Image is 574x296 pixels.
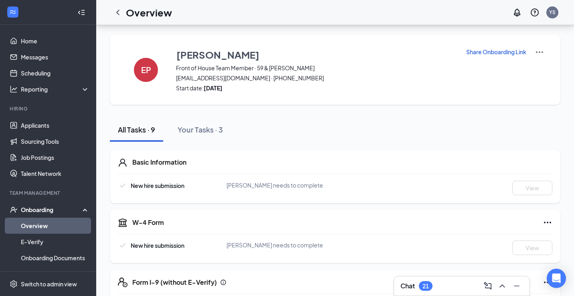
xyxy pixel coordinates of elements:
h5: Basic Information [132,158,186,167]
a: Scheduling [21,65,89,81]
button: ComposeMessage [481,280,494,292]
a: Onboarding Documents [21,250,89,266]
svg: Checkmark [118,241,127,250]
svg: UserCheck [10,206,18,214]
a: Job Postings [21,149,89,165]
a: Sourcing Tools [21,133,89,149]
svg: Minimize [512,281,521,291]
svg: ChevronLeft [113,8,123,17]
svg: Checkmark [118,181,127,190]
svg: Collapse [77,8,85,16]
h5: W-4 Form [132,218,164,227]
img: More Actions [535,47,544,57]
svg: Info [220,279,226,286]
button: Share Onboarding Link [466,47,527,56]
h4: EP [141,67,151,73]
div: Open Intercom Messenger [547,269,566,288]
svg: FormI9EVerifyIcon [118,278,127,287]
h3: Chat [400,282,415,290]
button: View [512,241,552,255]
div: YS [549,9,556,16]
h1: Overview [126,6,172,19]
svg: Analysis [10,85,18,93]
a: E-Verify [21,234,89,250]
span: Start date: [176,84,456,92]
button: Minimize [510,280,523,292]
a: Overview [21,218,89,234]
div: Reporting [21,85,90,93]
a: Home [21,33,89,49]
strong: [DATE] [204,84,222,92]
h5: Form I-9 (without E-Verify) [132,278,217,287]
div: Switch to admin view [21,280,77,288]
div: All Tasks · 9 [118,125,155,135]
div: 21 [422,283,429,290]
div: Your Tasks · 3 [178,125,223,135]
span: [PERSON_NAME] needs to complete [226,241,323,249]
svg: ComposeMessage [483,281,493,291]
svg: Notifications [512,8,522,17]
div: Onboarding [21,206,83,214]
svg: WorkstreamLogo [9,8,17,16]
div: Hiring [10,105,88,112]
svg: Ellipses [543,218,552,227]
a: Talent Network [21,165,89,182]
svg: TaxGovernmentIcon [118,218,127,227]
span: Front of House Team Member · 59 & [PERSON_NAME] [176,64,456,72]
svg: User [118,158,127,167]
svg: Settings [10,280,18,288]
h3: [PERSON_NAME] [176,48,259,61]
button: [PERSON_NAME] [176,47,456,62]
a: Applicants [21,117,89,133]
button: EP [126,47,166,92]
span: [PERSON_NAME] needs to complete [226,182,323,189]
span: [EMAIL_ADDRESS][DOMAIN_NAME] · [PHONE_NUMBER] [176,74,456,82]
svg: Ellipses [543,278,552,287]
button: ChevronUp [496,280,509,292]
svg: QuestionInfo [530,8,540,17]
div: Team Management [10,190,88,196]
button: View [512,181,552,195]
span: New hire submission [131,182,184,189]
a: Activity log [21,266,89,282]
p: Share Onboarding Link [466,48,526,56]
svg: ChevronUp [497,281,507,291]
a: Messages [21,49,89,65]
span: New hire submission [131,242,184,249]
